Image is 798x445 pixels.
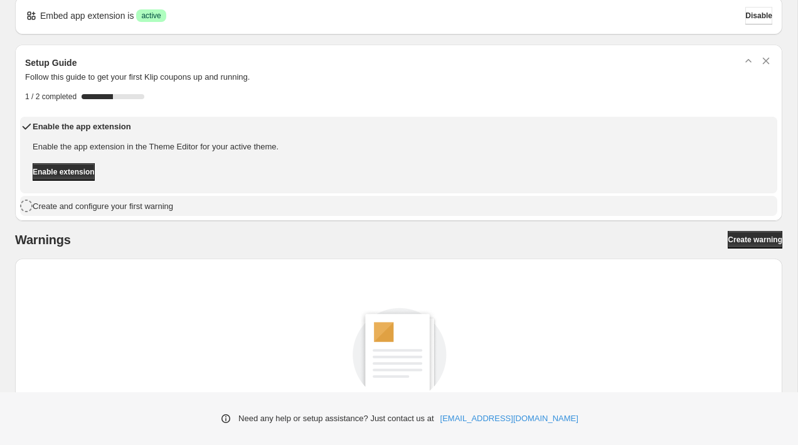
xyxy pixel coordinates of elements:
[440,412,578,425] a: [EMAIL_ADDRESS][DOMAIN_NAME]
[33,121,282,133] h4: Enable the app extension
[33,200,173,213] h4: Create and configure your first warning
[33,163,95,181] button: Enable extension
[25,92,77,102] span: 1 / 2 completed
[33,141,279,153] p: Enable the app extension in the Theme Editor for your active theme.
[15,232,71,247] h2: Warnings
[728,231,782,249] a: Create warning
[25,56,77,69] h3: Setup Guide
[745,11,772,21] span: Disable
[25,71,772,83] p: Follow this guide to get your first Klip coupons up and running.
[40,9,134,22] p: Embed app extension is
[141,11,161,21] span: active
[745,7,772,24] button: Disable
[728,235,782,245] span: Create warning
[33,167,95,177] span: Enable extension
